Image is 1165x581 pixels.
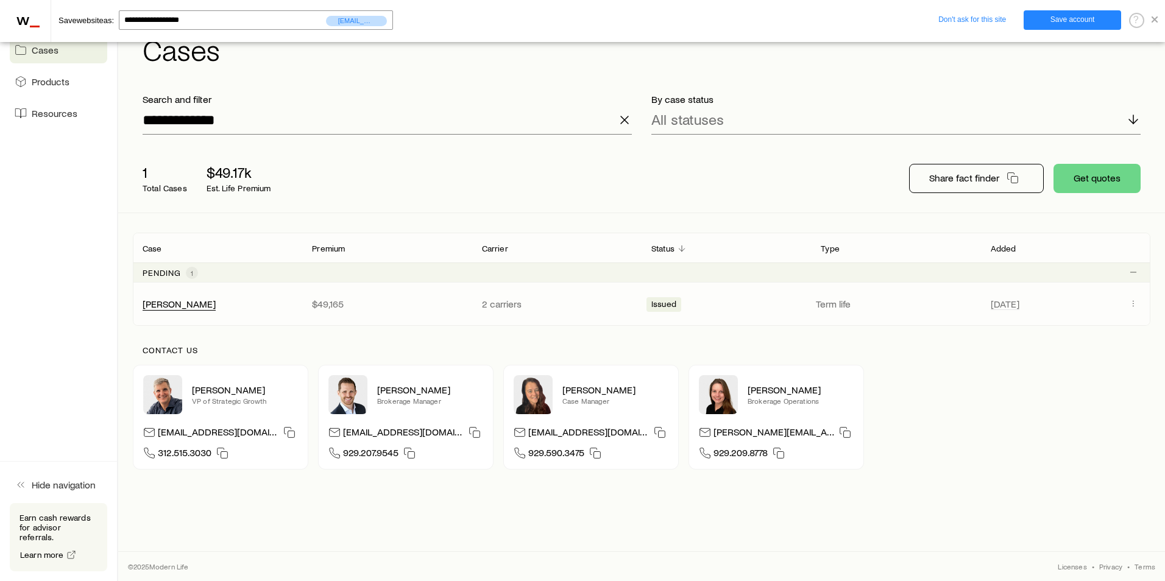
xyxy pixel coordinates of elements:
p: [PERSON_NAME] [562,384,668,396]
p: 2 carriers [482,298,632,310]
p: Case Manager [562,396,668,406]
a: Privacy [1099,562,1122,571]
span: Resources [32,107,77,119]
img: Nick Weiler [328,375,367,414]
span: 929.590.3475 [528,446,584,463]
p: Premium [312,244,345,253]
a: [PERSON_NAME] [143,298,216,309]
img: Bill Ventura [143,375,182,414]
span: Hide navigation [32,479,96,491]
p: Term life [816,298,976,310]
span: • [1092,562,1094,571]
a: Don't ask for this site [924,10,1021,30]
span: Products [32,76,69,88]
p: Earn cash rewards for advisor referrals. [19,513,97,542]
img: Ellen Wall [699,375,738,414]
span: Cases [32,44,58,56]
p: Carrier [482,244,508,253]
span: ? [1133,15,1139,25]
p: Status [651,244,675,253]
img: Abby McGuigan [514,375,553,414]
p: Share fact finder [929,172,999,184]
span: Learn more [20,551,64,559]
span: 1 [191,268,193,278]
p: [EMAIL_ADDRESS][DOMAIN_NAME] [158,426,278,442]
p: 1 [143,164,187,181]
p: Added [991,244,1016,253]
em: website [77,16,104,25]
span: 312.515.3030 [158,446,211,463]
div: Earn cash rewards for advisor referrals.Learn more [10,503,107,571]
p: By case status [651,93,1141,105]
a: Licenses [1058,562,1086,571]
a: Cases [10,37,107,63]
p: Brokerage Manager [377,396,483,406]
a: ? [1129,14,1144,24]
h1: Cases [143,35,1150,64]
p: [PERSON_NAME] [377,384,483,396]
p: Brokerage Operations [748,396,854,406]
p: Type [821,244,840,253]
p: $49.17k [207,164,271,181]
span: w [16,9,40,28]
p: [PERSON_NAME] [192,384,298,396]
span: Save as: [58,16,114,25]
a: Save account [1024,10,1121,30]
button: Get quotes [1053,164,1141,193]
p: Case [143,244,162,253]
button: Hide navigation [10,471,107,498]
p: Contact us [143,345,1141,355]
span: [DATE] [991,298,1019,310]
p: Pending [143,268,181,278]
div: Client cases [133,233,1150,326]
p: $49,165 [312,298,462,310]
button: Share fact finder [909,164,1044,193]
p: VP of Strategic Growth [192,396,298,406]
span: Issued [651,299,676,312]
p: [PERSON_NAME] [748,384,854,396]
p: © 2025 Modern Life [128,562,189,571]
span: • [1127,562,1130,571]
span: [EMAIL_ADDRESS][DOMAIN_NAME] [326,16,387,26]
span: _ [30,9,40,28]
p: Search and filter [143,93,632,105]
div: [PERSON_NAME] [143,298,216,311]
a: Resources [10,100,107,127]
a: Products [10,68,107,95]
a: Terms [1135,562,1155,571]
p: Est. Life Premium [207,183,271,193]
p: Total Cases [143,183,187,193]
span: 929.207.9545 [343,446,398,463]
span: 929.209.8778 [714,446,768,463]
p: All statuses [651,111,724,128]
p: [EMAIL_ADDRESS][DOMAIN_NAME] [343,426,464,442]
p: [EMAIL_ADDRESS][DOMAIN_NAME] [528,426,649,442]
p: [PERSON_NAME][EMAIL_ADDRESS][DOMAIN_NAME] [714,426,834,442]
